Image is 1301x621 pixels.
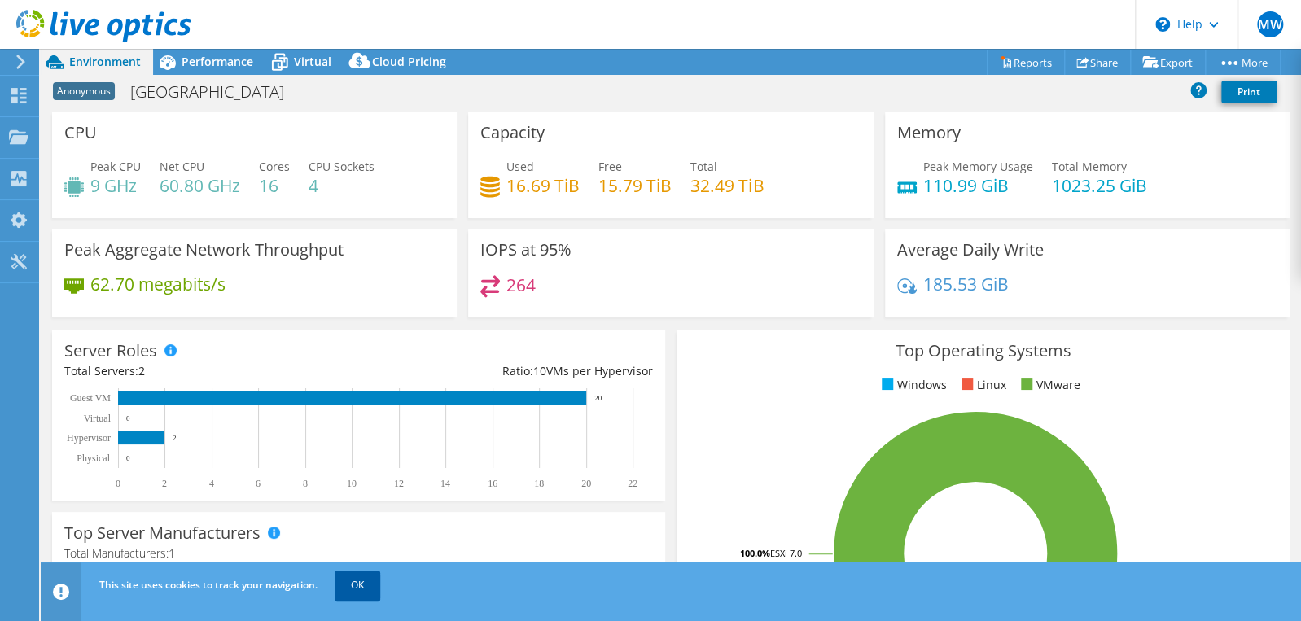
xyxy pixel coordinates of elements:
text: 8 [303,478,308,489]
h4: Total Manufacturers: [64,544,653,562]
span: Net CPU [160,159,204,174]
h4: 16.69 TiB [506,177,580,195]
span: Environment [69,54,141,69]
span: 2 [138,363,145,378]
li: VMware [1017,376,1080,394]
tspan: ESXi 7.0 [770,547,802,559]
div: Ratio: VMs per Hypervisor [358,362,652,380]
span: CPU Sockets [309,159,375,174]
h4: 32.49 TiB [690,177,764,195]
svg: \n [1155,17,1170,32]
text: 6 [256,478,261,489]
span: 10 [533,363,546,378]
span: Free [598,159,622,174]
span: Used [506,159,534,174]
h4: 62.70 megabits/s [90,275,226,293]
text: 0 [126,414,130,422]
a: OK [335,571,380,600]
span: This site uses cookies to track your navigation. [99,578,318,592]
h3: Server Roles [64,342,157,360]
h4: 110.99 GiB [923,177,1033,195]
text: Guest VM [70,392,111,404]
h3: Average Daily Write [897,241,1044,259]
text: Virtual [84,413,112,424]
li: Windows [878,376,947,394]
text: 2 [173,434,177,442]
a: Export [1130,50,1206,75]
div: Total Servers: [64,362,358,380]
span: Virtual [294,54,331,69]
text: 12 [394,478,404,489]
text: 0 [116,478,120,489]
h3: Memory [897,124,961,142]
h3: Capacity [480,124,545,142]
h3: Top Server Manufacturers [64,524,261,542]
h4: 264 [506,276,536,294]
text: 0 [126,454,130,462]
text: 16 [488,478,497,489]
tspan: 100.0% [740,547,770,559]
a: More [1205,50,1281,75]
span: Performance [182,54,253,69]
h3: Top Operating Systems [689,342,1277,360]
li: Linux [957,376,1006,394]
a: Reports [987,50,1065,75]
h1: [GEOGRAPHIC_DATA] [123,83,309,101]
span: Total [690,159,717,174]
text: 10 [347,478,357,489]
h4: 1023.25 GiB [1052,177,1147,195]
text: 4 [209,478,214,489]
h4: 15.79 TiB [598,177,672,195]
text: 14 [440,478,450,489]
text: 2 [162,478,167,489]
a: Share [1064,50,1131,75]
h4: 60.80 GHz [160,177,240,195]
h3: IOPS at 95% [480,241,572,259]
a: Print [1221,81,1277,103]
span: Peak CPU [90,159,141,174]
span: Peak Memory Usage [923,159,1033,174]
text: 18 [534,478,544,489]
span: Cores [259,159,290,174]
span: Cloud Pricing [372,54,446,69]
h4: 4 [309,177,375,195]
h4: 9 GHz [90,177,141,195]
h3: Peak Aggregate Network Throughput [64,241,344,259]
h4: 185.53 GiB [923,275,1009,293]
text: 20 [594,394,602,402]
span: 1 [169,545,175,561]
h4: 16 [259,177,290,195]
text: 20 [581,478,591,489]
text: Hypervisor [67,432,111,444]
text: 22 [628,478,637,489]
h3: CPU [64,124,97,142]
text: Physical [77,453,110,464]
span: Anonymous [53,82,115,100]
span: Total Memory [1052,159,1127,174]
span: MW [1257,11,1283,37]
